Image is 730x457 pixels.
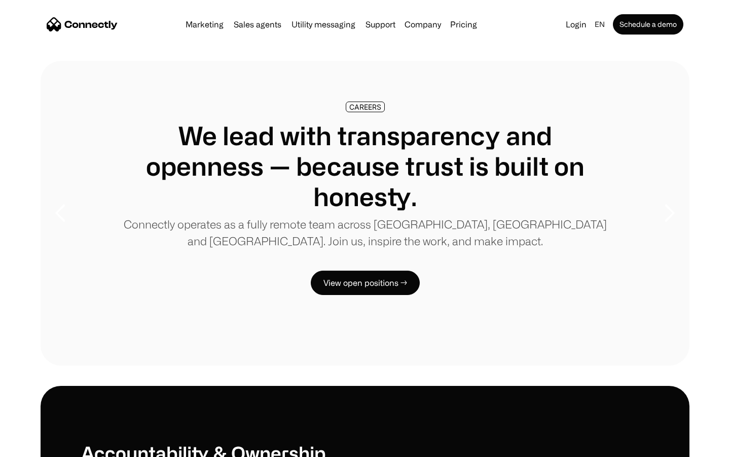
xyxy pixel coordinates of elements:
div: en [595,17,605,31]
aside: Language selected: English [10,438,61,453]
div: CAREERS [349,103,381,111]
a: View open positions → [311,271,420,295]
a: Support [361,20,399,28]
a: Schedule a demo [613,14,683,35]
a: Marketing [181,20,228,28]
ul: Language list [20,439,61,453]
a: Sales agents [230,20,285,28]
h1: We lead with transparency and openness — because trust is built on honesty. [122,120,608,212]
div: Company [405,17,441,31]
a: Pricing [446,20,481,28]
p: Connectly operates as a fully remote team across [GEOGRAPHIC_DATA], [GEOGRAPHIC_DATA] and [GEOGRA... [122,216,608,249]
a: Utility messaging [287,20,359,28]
a: Login [562,17,591,31]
